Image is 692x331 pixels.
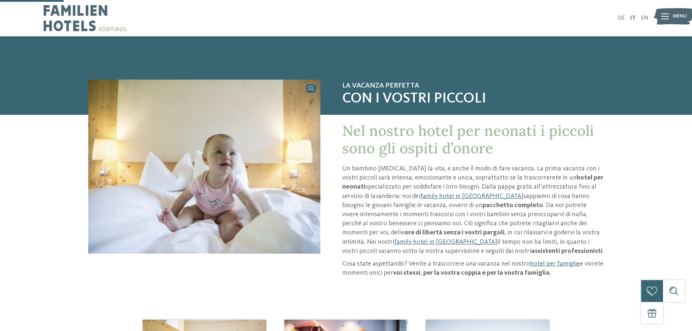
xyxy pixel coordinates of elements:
a: IT [630,15,636,21]
strong: pacchetto completo [482,202,543,209]
span: La vacanza perfetta [342,81,604,90]
span: Nel nostro hotel per neonati i piccoli sono gli ospiti d’onore [342,121,594,157]
a: family hotel in [GEOGRAPHIC_DATA] [420,193,523,199]
a: hotel per famiglie [530,261,580,267]
span: con i vostri piccoli [342,90,604,108]
img: Hotel per neonati in Alto Adige per una vacanza di relax [88,80,320,254]
span: Menu [673,13,687,20]
a: EN [641,15,648,21]
p: Cosa state aspettando? Venite a trascorrere una vacanza nel nostro e vivrete momenti unici per . [342,259,604,278]
p: Un bambino [MEDICAL_DATA] la vita, e anche il modo di fare vacanza. La prima vacanza con i vostri... [342,164,604,256]
a: DE [618,15,625,21]
strong: assistenti professionisti [531,248,603,254]
a: family hotel in [GEOGRAPHIC_DATA] [394,239,497,245]
strong: voi stessi, per la vostra coppia e per la vostra famiglia [393,270,550,276]
strong: ore di libertà senza i vostri pargoli [404,229,505,236]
